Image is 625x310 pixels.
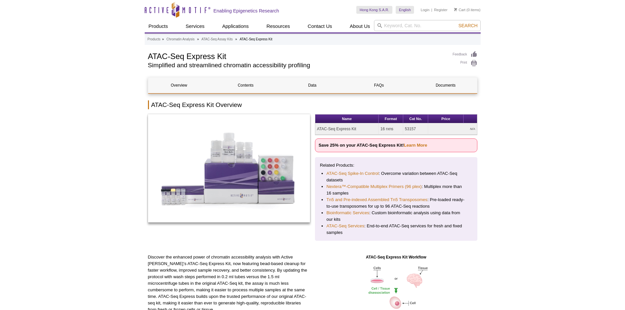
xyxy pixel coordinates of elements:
a: Learn More [404,143,427,148]
li: » [162,37,164,41]
a: Services [182,20,209,32]
a: Resources [262,20,294,32]
th: Price [428,114,464,123]
a: About Us [346,20,374,32]
a: Products [148,36,160,42]
a: Hong Kong S.A.R. [356,6,392,14]
li: ATAC-Seq Express Kit [240,37,272,41]
img: Your Cart [454,8,457,11]
a: ATAC-Seq Services [326,223,364,229]
a: FAQs [348,77,410,93]
input: Keyword, Cat. No. [374,20,481,31]
strong: Save 25% on your ATAC-Seq Express Kit! [319,143,427,148]
a: Chromatin Analysis [166,36,195,42]
a: Feedback [453,51,477,58]
a: Products [145,20,172,32]
th: Cat No. [403,114,428,123]
td: 16 rxns [379,123,403,135]
th: Format [379,114,403,123]
li: : Pre-loaded ready-to-use transposomes for up to 96 ATAC-Seq reactions [326,196,466,210]
a: Overview [148,77,210,93]
a: Documents [415,77,476,93]
p: Related Products: [320,162,472,169]
h2: Simplified and streamlined chromatin accessibility profiling [148,62,446,68]
a: Nextera™-Compatible Multiplex Primers (96 plex) [326,183,422,190]
td: 53157 [403,123,428,135]
a: Data [281,77,343,93]
a: ATAC-Seq Spike-In Control [326,170,379,177]
li: : End-to-end ATAC-Seq services for fresh and fixed samples [326,223,466,236]
li: » [197,37,199,41]
h2: Enabling Epigenetics Research [214,8,279,14]
li: : Custom bioinformatic analysis using data from our kits [326,210,466,223]
a: Bioinformatic Services [326,210,369,216]
li: : Overcome variation between ATAC-Seq datasets [326,170,466,183]
a: Tn5 and Pre-indexed Assembled Tn5 Transposomes [326,196,427,203]
th: Name [315,114,379,123]
a: Print [453,60,477,67]
a: ATAC-Seq Assay Kits [201,36,233,42]
h1: ATAC-Seq Express Kit [148,51,446,61]
td: N/A [428,123,477,135]
h2: ATAC-Seq Express Kit Overview [148,100,477,109]
strong: ATAC-Seq Express Kit Workflow [366,255,426,259]
a: Contact Us [304,20,336,32]
a: Applications [218,20,253,32]
img: ATAC-Seq Express Kit [148,114,310,222]
button: Search [456,23,479,29]
li: (0 items) [454,6,481,14]
a: Cart [454,8,466,12]
li: | [431,6,432,14]
td: ATAC-Seq Express Kit [315,123,379,135]
span: Search [458,23,477,28]
a: Contents [215,77,277,93]
li: : Multiplex more than 16 samples [326,183,466,196]
a: Register [434,8,448,12]
li: » [235,37,237,41]
a: English [396,6,414,14]
a: Login [421,8,429,12]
